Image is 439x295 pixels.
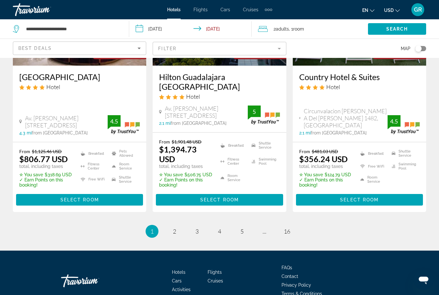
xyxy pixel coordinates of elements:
span: en [362,8,368,13]
li: Pets Allowed [109,149,140,158]
span: 16 [284,228,290,235]
a: Privacy Policy [282,282,311,288]
li: Breakfast [77,149,109,158]
p: total, including taxes [19,164,73,169]
span: Select Room [340,197,379,202]
a: Select Room [156,195,283,202]
div: 4.5 [388,117,400,125]
span: 2.1 mi [159,121,171,126]
ins: $1,394.73 USD [159,144,197,164]
button: Select Room [296,194,423,206]
span: 4 [218,228,221,235]
span: Map [401,44,410,53]
span: Adults [276,26,289,32]
span: from [GEOGRAPHIC_DATA] [311,130,367,135]
a: Country Hotel & Suites [299,72,420,82]
span: From [299,149,310,154]
del: $481.03 USD [312,149,338,154]
a: Travorium [13,1,77,18]
a: FAQs [282,265,292,270]
iframe: Button to launch messaging window [413,269,434,290]
button: Toggle map [410,46,426,51]
span: 3 [195,228,199,235]
p: $124.79 USD [299,172,352,177]
span: Best Deals [18,46,52,51]
span: 2 [273,24,289,33]
span: 1 [150,228,154,235]
a: Cars [172,278,182,283]
button: User Menu [409,3,426,16]
span: 2 [173,228,176,235]
span: Room [293,26,304,32]
span: 2.1 mi [299,130,311,135]
a: Cruises [243,7,258,12]
p: ✓ Earn Points on this booking! [19,177,73,188]
a: Contact [282,274,298,279]
li: Room Service [217,171,248,184]
span: Search [386,26,408,32]
span: 5 [240,228,244,235]
p: ✓ Earn Points on this booking! [299,177,352,188]
span: Circunvalacion [PERSON_NAME] A Del [PERSON_NAME] 1482, [GEOGRAPHIC_DATA] [304,107,388,129]
span: USD [384,8,394,13]
p: $318.69 USD [19,172,73,177]
a: Hotels [172,270,185,275]
ins: $806.77 USD [19,154,68,164]
button: Select Room [16,194,143,206]
span: , 1 [289,24,304,33]
nav: Pagination [13,225,426,238]
button: Check-in date: Nov 15, 2025 Check-out date: Nov 22, 2025 [129,19,252,39]
li: Free WiFi [77,175,109,184]
li: Breakfast [357,149,388,158]
mat-select: Sort by [18,44,141,52]
span: ... [263,228,266,235]
a: Cruises [208,278,223,283]
button: Change currency [384,5,400,15]
span: From [159,139,170,144]
span: ✮ You save [159,172,183,177]
li: Room Service [357,175,388,184]
a: Activities [172,287,191,292]
img: trustyou-badge.svg [388,115,420,134]
a: Flights [208,270,222,275]
span: from [GEOGRAPHIC_DATA] [171,121,227,126]
span: Av. [PERSON_NAME][STREET_ADDRESS] [165,105,247,119]
button: Extra navigation items [265,5,272,15]
img: trustyou-badge.svg [108,115,140,134]
div: 4 star Hotel [19,83,140,90]
span: Hotel [46,83,60,90]
span: 4.3 mi [19,130,32,135]
del: $1,125.46 USD [32,149,62,154]
span: Hotel [186,93,200,100]
span: ✮ You save [19,172,43,177]
button: Travelers: 2 adults, 0 children [252,19,368,39]
button: Change language [362,5,374,15]
span: GR [414,6,422,13]
a: Travorium [61,271,125,290]
a: Select Room [16,195,143,202]
a: Hotels [167,7,181,12]
li: Breakfast [217,139,248,152]
span: from [GEOGRAPHIC_DATA] [32,130,88,135]
li: Swimming Pool [248,155,280,168]
div: 4 star Hotel [159,93,280,100]
p: total, including taxes [299,164,352,169]
li: Shuttle Service [389,149,420,158]
a: Hilton Guadalajara [GEOGRAPHIC_DATA] [159,72,280,91]
img: trustyou-badge.svg [248,106,280,124]
span: Flights [193,7,208,12]
span: Select Room [200,197,239,202]
div: 5 [248,108,261,115]
del: $1,901.48 USD [172,139,202,144]
span: Hotel [326,83,340,90]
